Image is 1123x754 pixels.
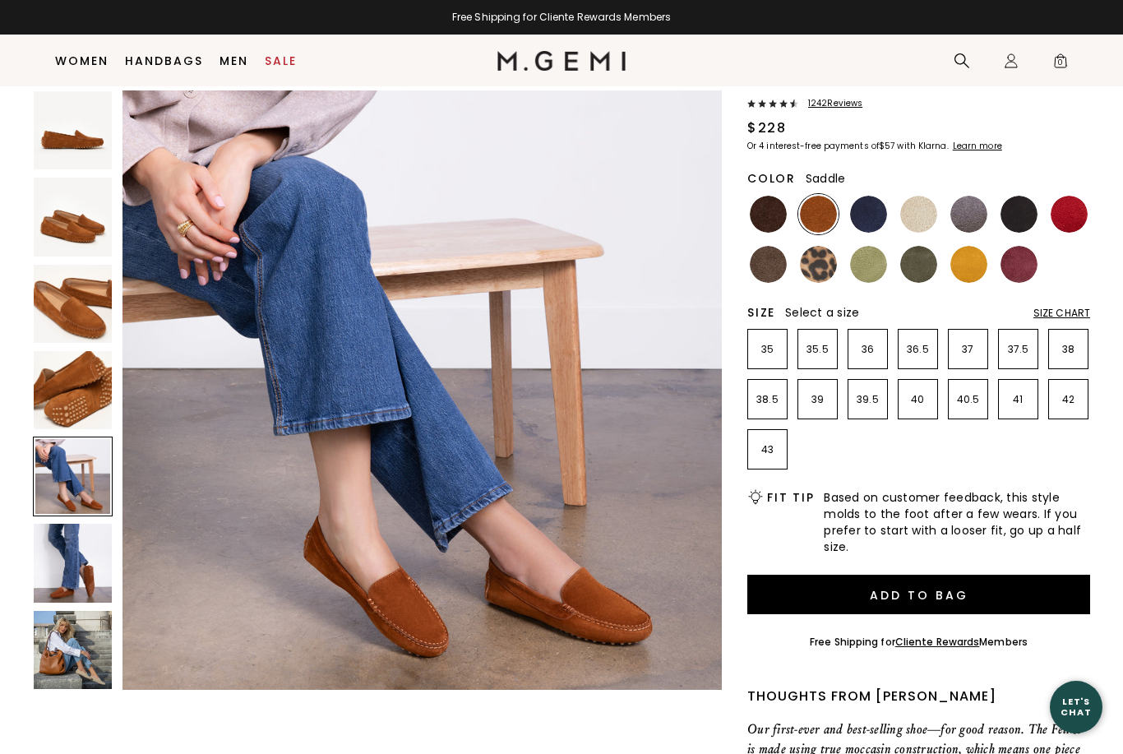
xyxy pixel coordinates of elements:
[1052,56,1069,72] span: 0
[949,393,987,406] p: 40.5
[848,343,887,356] p: 36
[1001,246,1038,283] img: Burgundy
[34,351,112,429] img: The Felize Suede
[850,246,887,283] img: Pistachio
[895,635,980,649] a: Cliente Rewards
[34,91,112,169] img: The Felize Suede
[1033,307,1090,320] div: Size Chart
[34,265,112,343] img: The Felize Suede
[806,170,846,187] span: Saddle
[767,491,814,504] h2: Fit Tip
[800,196,837,233] img: Saddle
[798,343,837,356] p: 35.5
[899,343,937,356] p: 36.5
[748,343,787,356] p: 35
[747,575,1090,614] button: Add to Bag
[34,524,112,602] img: The Felize Suede
[125,54,203,67] a: Handbags
[999,393,1038,406] p: 41
[879,140,894,152] klarna-placement-style-amount: $57
[220,54,248,67] a: Men
[748,443,787,456] p: 43
[747,99,1090,112] a: 1242Reviews
[900,196,937,233] img: Latte
[122,90,722,690] img: The Felize Suede
[747,140,879,152] klarna-placement-style-body: Or 4 interest-free payments of
[750,196,787,233] img: Chocolate
[1001,196,1038,233] img: Black
[1049,343,1088,356] p: 38
[798,393,837,406] p: 39
[800,246,837,283] img: Leopard Print
[949,343,987,356] p: 37
[798,99,862,109] span: 1242 Review s
[897,140,950,152] klarna-placement-style-body: with Klarna
[34,611,112,689] img: The Felize Suede
[34,178,112,256] img: The Felize Suede
[747,687,1090,706] div: Thoughts from [PERSON_NAME]
[850,196,887,233] img: Midnight Blue
[785,304,859,321] span: Select a size
[951,141,1002,151] a: Learn more
[1049,393,1088,406] p: 42
[1050,696,1102,717] div: Let's Chat
[848,393,887,406] p: 39.5
[900,246,937,283] img: Olive
[265,54,297,67] a: Sale
[824,489,1090,555] span: Based on customer feedback, this style molds to the foot after a few wears. If you prefer to star...
[55,54,109,67] a: Women
[1051,196,1088,233] img: Sunset Red
[747,118,786,138] div: $228
[810,636,1028,649] div: Free Shipping for Members
[748,393,787,406] p: 38.5
[747,306,775,319] h2: Size
[950,246,987,283] img: Sunflower
[953,140,1002,152] klarna-placement-style-cta: Learn more
[899,393,937,406] p: 40
[950,196,987,233] img: Gray
[750,246,787,283] img: Mushroom
[747,172,796,185] h2: Color
[999,343,1038,356] p: 37.5
[497,51,626,71] img: M.Gemi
